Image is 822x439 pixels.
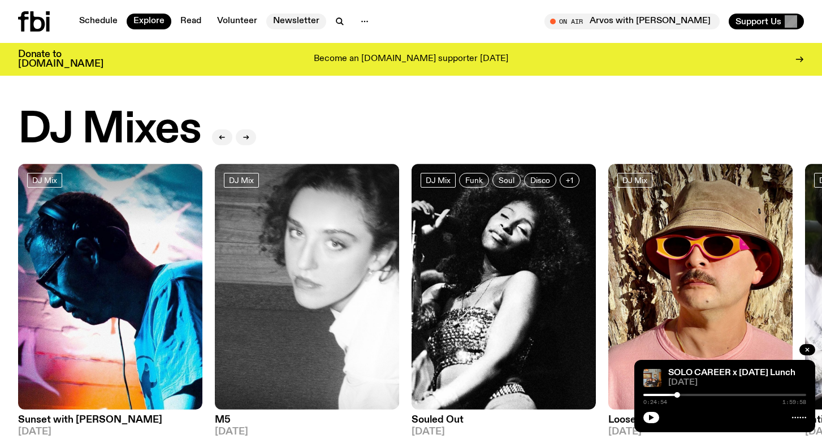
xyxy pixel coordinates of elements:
span: [DATE] [215,427,399,437]
a: DJ Mix [224,173,259,188]
a: Funk [459,173,489,188]
img: A black and white photo of Lilly wearing a white blouse and looking up at the camera. [215,164,399,410]
h3: Donate to [DOMAIN_NAME] [18,50,103,69]
a: DJ Mix [617,173,652,188]
span: Support Us [736,16,781,27]
a: SOLO CAREER x [DATE] Lunch [668,368,795,377]
a: Read [174,14,208,29]
span: 0:24:54 [643,399,667,405]
a: Explore [127,14,171,29]
button: Support Us [729,14,804,29]
span: Funk [465,176,483,184]
span: DJ Mix [622,176,647,184]
a: Newsletter [266,14,326,29]
a: Volunteer [210,14,264,29]
span: Soul [499,176,514,184]
span: DJ Mix [426,176,451,184]
span: Disco [530,176,550,184]
h3: M5 [215,415,399,425]
p: Become an [DOMAIN_NAME] supporter [DATE] [314,54,508,64]
span: [DATE] [412,427,596,437]
a: DJ Mix [421,173,456,188]
h3: Souled Out [412,415,596,425]
a: Disco [524,173,556,188]
a: Schedule [72,14,124,29]
a: Loose Joints[DATE] [608,410,793,437]
span: [DATE] [608,427,793,437]
a: Souled Out[DATE] [412,410,596,437]
span: 1:59:58 [782,399,806,405]
span: +1 [566,176,573,184]
a: Soul [492,173,521,188]
img: Simon Caldwell stands side on, looking downwards. He has headphones on. Behind him is a brightly ... [18,164,202,410]
img: solo career 4 slc [643,369,661,387]
span: DJ Mix [32,176,57,184]
span: [DATE] [668,379,806,387]
button: On AirArvos with [PERSON_NAME] [544,14,720,29]
h3: Loose Joints [608,415,793,425]
span: DJ Mix [229,176,254,184]
button: +1 [560,173,579,188]
h3: Sunset with [PERSON_NAME] [18,415,202,425]
span: [DATE] [18,427,202,437]
a: M5[DATE] [215,410,399,437]
a: Sunset with [PERSON_NAME][DATE] [18,410,202,437]
img: Tyson stands in front of a paperbark tree wearing orange sunglasses, a suede bucket hat and a pin... [608,164,793,410]
h2: DJ Mixes [18,108,201,151]
a: DJ Mix [27,173,62,188]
